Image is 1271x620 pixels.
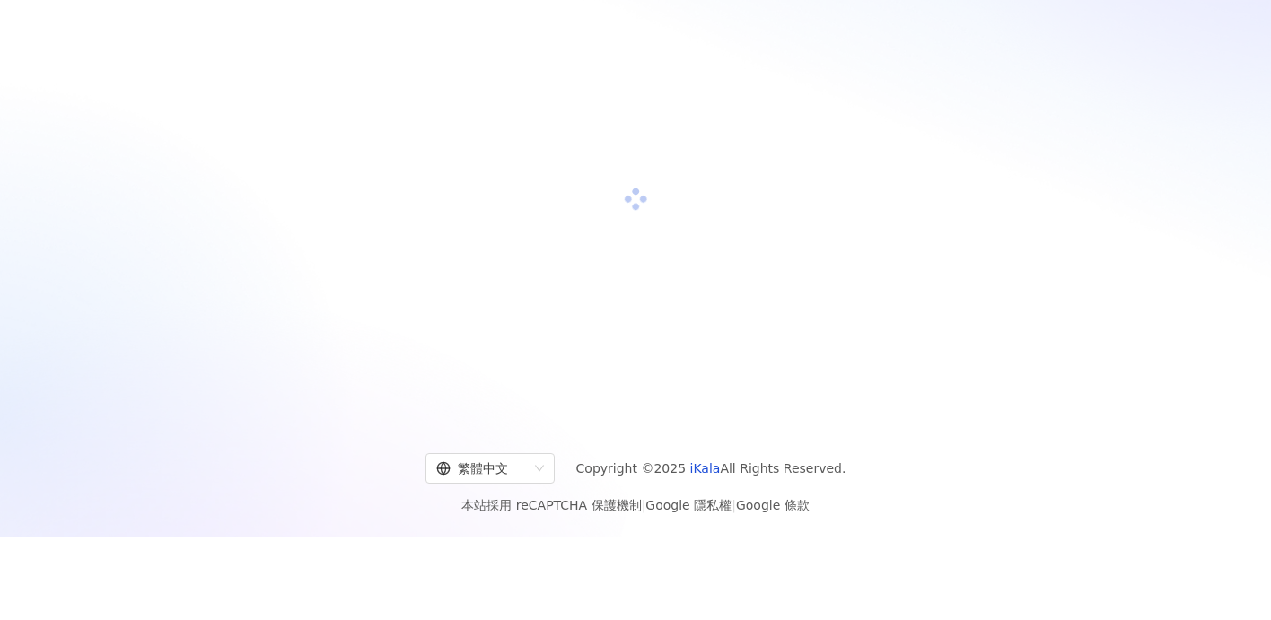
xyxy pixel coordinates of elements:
span: | [732,498,736,512]
span: Copyright © 2025 All Rights Reserved. [576,458,846,479]
span: | [642,498,646,512]
div: 繁體中文 [436,454,528,483]
a: Google 隱私權 [645,498,732,512]
a: Google 條款 [736,498,810,512]
span: 本站採用 reCAPTCHA 保護機制 [461,494,809,516]
a: iKala [690,461,721,476]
